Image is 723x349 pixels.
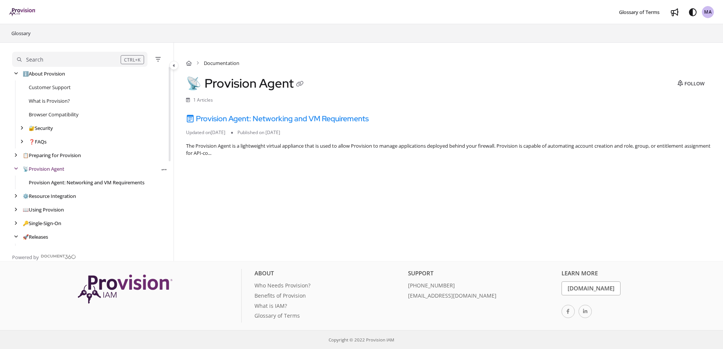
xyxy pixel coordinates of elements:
span: 📡 [186,75,202,91]
button: Category toggle [169,61,178,70]
div: arrow [18,138,26,145]
a: Who Needs Provision? [254,281,402,292]
a: Resource Integration [23,192,76,200]
a: Customer Support [29,83,71,91]
a: Powered by Document360 - opens in a new tab [12,252,76,261]
img: Provision IAM Onboarding Platform [78,275,172,304]
span: 📋 [23,152,29,159]
a: [DOMAIN_NAME] [562,281,621,295]
span: 📖 [23,206,29,213]
a: [PHONE_NUMBER] [408,281,556,292]
span: Powered by [12,253,39,261]
a: Preparing for Provision [23,151,81,159]
li: Updated on [DATE] [186,129,231,136]
div: The Provision Agent is a lightweight virtual appliance that is used to allow Provision to manage ... [186,142,711,157]
div: arrow [12,70,20,77]
div: CTRL+K [121,55,144,64]
button: Article more options [160,165,168,173]
a: Home [186,59,192,67]
span: 🔐 [29,125,35,131]
div: About [254,269,402,281]
a: Whats new [669,6,681,18]
a: Glossary [11,29,31,38]
button: Follow [671,77,711,90]
a: Single-Sign-On [23,219,61,227]
img: brand logo [9,8,36,16]
div: Search [26,56,43,64]
h1: Provision Agent [186,76,306,91]
span: ❓ [29,138,35,145]
span: Glossary of Terms [619,9,659,15]
button: Search [12,52,147,67]
span: 📡 [23,165,29,172]
div: arrow [12,233,20,241]
a: What is Provision? [29,97,70,105]
span: MA [704,9,712,16]
a: Glossary of Terms [254,312,402,322]
a: Security [29,124,53,132]
a: About Provision [23,70,65,77]
a: Releases [23,233,48,241]
div: arrow [18,125,26,132]
div: arrow [12,165,20,173]
span: Documentation [204,59,239,67]
a: Using Provision [23,206,64,213]
div: arrow [12,193,20,200]
a: Provision Agent [23,165,64,173]
div: More options [160,165,168,173]
a: Provision Agent: Networking and VM Requirements [186,114,369,124]
div: Support [408,269,556,281]
a: What is IAM? [254,302,402,312]
button: Theme options [687,6,699,18]
li: Published on [DATE] [231,129,286,136]
a: Project logo [9,8,36,17]
span: 🚀 [23,233,29,240]
a: Browser Compatibility [29,111,79,118]
a: [EMAIL_ADDRESS][DOMAIN_NAME] [408,292,556,302]
a: FAQs [29,138,47,145]
a: Provision Agent: Networking and VM Requirements [29,179,144,186]
div: arrow [12,152,20,159]
button: MA [702,6,714,18]
div: Learn More [562,269,709,281]
button: Copy link of Provision Agent [294,79,306,91]
button: Filter [154,55,163,64]
span: 🔑 [23,220,29,227]
img: Document360 [41,255,76,259]
li: 1 Articles [186,97,213,104]
div: arrow [12,206,20,213]
a: Benefits of Provision [254,292,402,302]
span: ⚙️ [23,193,29,199]
span: ℹ️ [23,70,29,77]
div: arrow [12,220,20,227]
